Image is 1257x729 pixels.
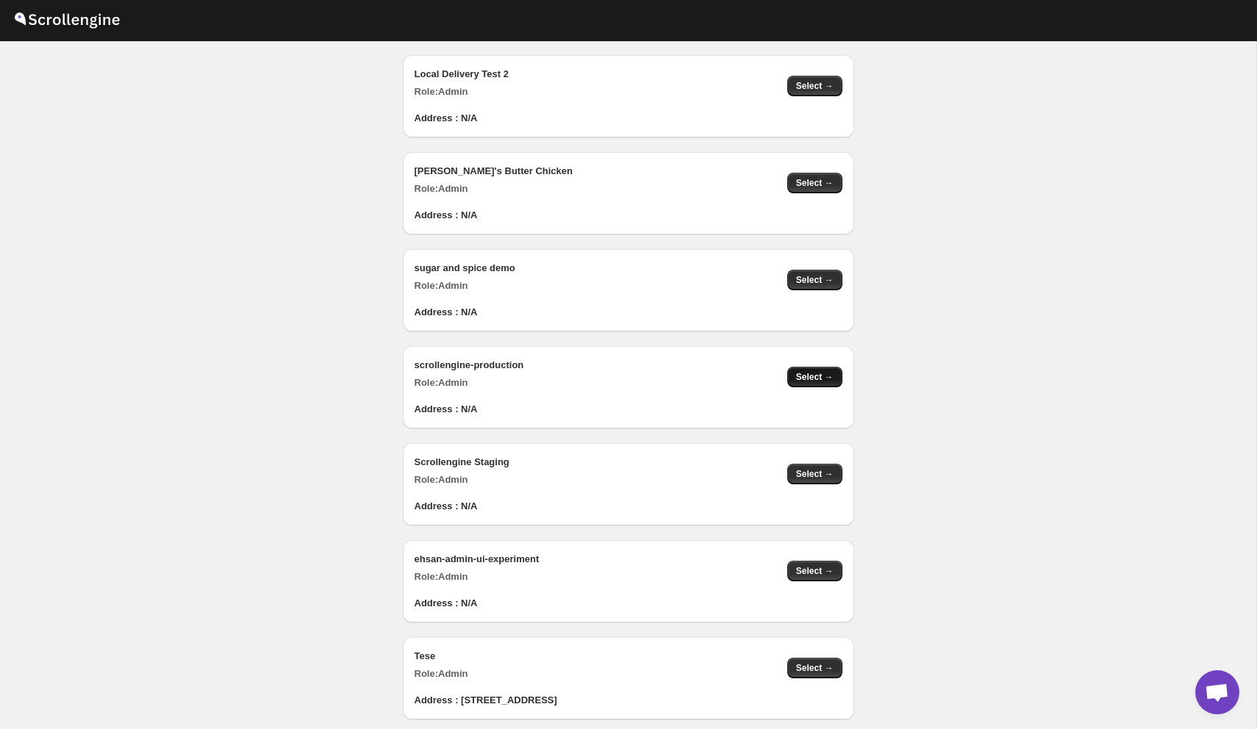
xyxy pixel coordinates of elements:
[796,468,834,480] span: Select →
[796,80,834,92] span: Select →
[415,112,478,123] b: Address : N/A
[787,658,842,678] button: Select →
[415,306,478,317] b: Address : N/A
[787,173,842,193] button: Select →
[796,662,834,674] span: Select →
[415,403,478,414] b: Address : N/A
[415,165,573,176] b: [PERSON_NAME]'s Butter Chicken
[787,76,842,96] button: Select →
[415,209,478,220] b: Address : N/A
[796,565,834,577] span: Select →
[796,274,834,286] span: Select →
[415,377,468,388] b: Role: Admin
[787,270,842,290] button: Select →
[415,68,509,79] b: Local Delivery Test 2
[415,474,468,485] b: Role: Admin
[1195,670,1239,714] div: Open chat
[415,183,468,194] b: Role: Admin
[415,668,468,679] b: Role: Admin
[415,500,478,511] b: Address : N/A
[415,650,436,661] b: Tese
[415,359,524,370] b: scrollengine-production
[796,371,834,383] span: Select →
[415,553,540,564] b: ehsan-admin-ui-experiment
[415,597,478,608] b: Address : N/A
[415,280,468,291] b: Role: Admin
[787,464,842,484] button: Select →
[796,177,834,189] span: Select →
[787,561,842,581] button: Select →
[415,262,515,273] b: sugar and spice demo
[415,86,468,97] b: Role: Admin
[415,694,557,705] b: Address : [STREET_ADDRESS]
[787,367,842,387] button: Select →
[415,571,468,582] b: Role: Admin
[415,456,509,467] b: Scrollengine Staging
